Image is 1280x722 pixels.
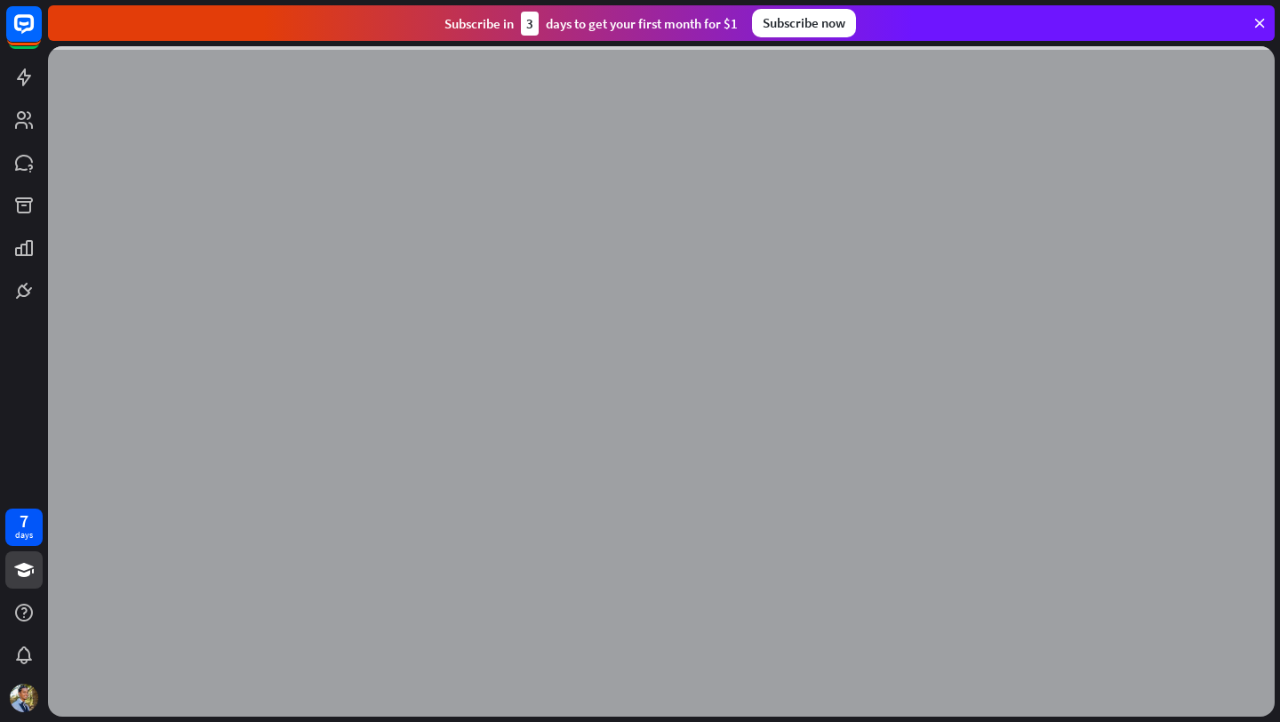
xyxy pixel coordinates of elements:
[20,513,28,529] div: 7
[521,12,539,36] div: 3
[5,509,43,546] a: 7 days
[444,12,738,36] div: Subscribe in days to get your first month for $1
[752,9,856,37] div: Subscribe now
[15,529,33,541] div: days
